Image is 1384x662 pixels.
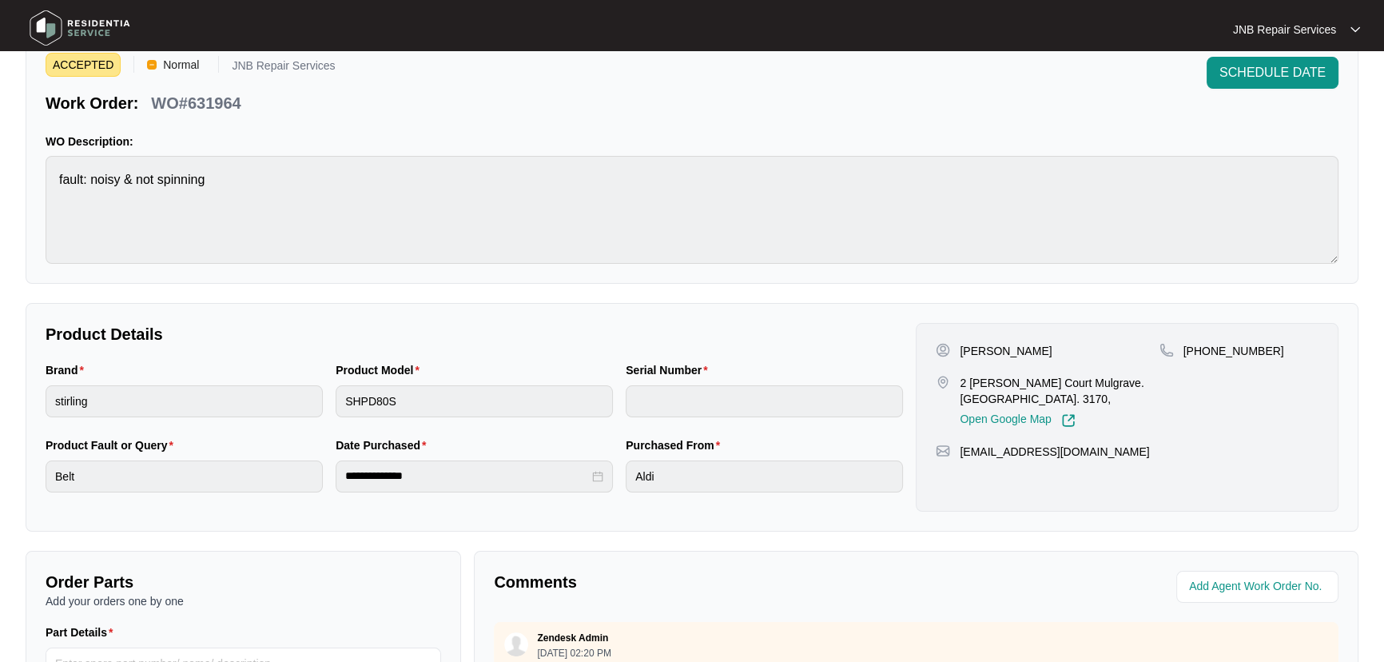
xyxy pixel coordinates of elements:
[960,413,1075,428] a: Open Google Map
[46,323,903,345] p: Product Details
[1183,343,1284,359] p: [PHONE_NUMBER]
[960,343,1052,359] p: [PERSON_NAME]
[46,156,1338,264] textarea: fault: noisy & not spinning
[1061,413,1076,428] img: Link-External
[936,343,950,357] img: user-pin
[626,385,903,417] input: Serial Number
[46,437,180,453] label: Product Fault or Query
[46,362,90,378] label: Brand
[46,624,120,640] label: Part Details
[936,444,950,458] img: map-pin
[1350,26,1360,34] img: dropdown arrow
[960,375,1159,407] p: 2 [PERSON_NAME] Court Mulgrave. [GEOGRAPHIC_DATA]. 3170,
[147,60,157,70] img: Vercel Logo
[157,53,205,77] span: Normal
[537,632,608,644] p: Zendesk Admin
[1219,63,1326,82] span: SCHEDULE DATE
[46,92,138,114] p: Work Order:
[24,4,136,52] img: residentia service logo
[1159,343,1174,357] img: map-pin
[336,437,432,453] label: Date Purchased
[626,437,726,453] label: Purchased From
[960,444,1149,460] p: [EMAIL_ADDRESS][DOMAIN_NAME]
[494,571,905,593] p: Comments
[336,385,613,417] input: Product Model
[46,571,441,593] p: Order Parts
[1189,577,1329,596] input: Add Agent Work Order No.
[1207,57,1338,89] button: SCHEDULE DATE
[46,134,1338,150] p: WO Description:
[626,362,714,378] label: Serial Number
[46,53,121,77] span: ACCEPTED
[504,632,528,656] img: user.svg
[336,362,426,378] label: Product Model
[46,461,323,493] input: Product Fault or Query
[936,375,950,389] img: map-pin
[345,468,589,485] input: Date Purchased
[46,385,323,417] input: Brand
[46,593,441,609] p: Add your orders one by one
[626,461,903,493] input: Purchased From
[151,92,241,114] p: WO#631964
[232,60,335,77] p: JNB Repair Services
[537,648,610,658] p: [DATE] 02:20 PM
[1233,22,1336,38] p: JNB Repair Services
